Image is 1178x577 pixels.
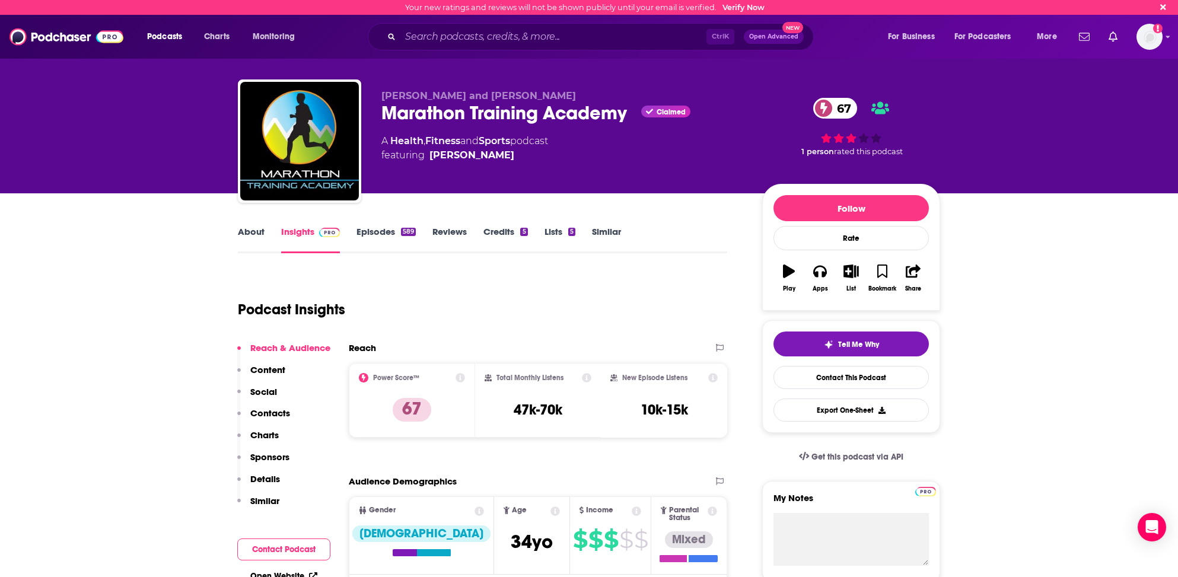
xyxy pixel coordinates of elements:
[237,451,289,473] button: Sponsors
[319,228,340,237] img: Podchaser Pro
[253,28,295,45] span: Monitoring
[825,98,857,119] span: 67
[1037,28,1057,45] span: More
[250,429,279,441] p: Charts
[379,23,825,50] div: Search podcasts, credits, & more...
[250,407,290,419] p: Contacts
[240,82,359,200] img: Marathon Training Academy
[773,226,929,250] div: Rate
[888,28,935,45] span: For Business
[867,257,897,299] button: Bookmark
[237,473,280,495] button: Details
[954,28,1011,45] span: For Podcasters
[782,22,804,33] span: New
[237,386,277,408] button: Social
[373,374,419,382] h2: Power Score™
[237,538,330,560] button: Contact Podcast
[356,226,416,253] a: Episodes589
[592,226,621,253] a: Similar
[1136,24,1163,50] button: Show profile menu
[1136,24,1163,50] span: Logged in as BretAita
[801,147,834,156] span: 1 person
[657,109,686,115] span: Claimed
[573,530,587,549] span: $
[520,228,527,236] div: 5
[947,27,1029,46] button: open menu
[349,342,376,353] h2: Reach
[483,226,527,253] a: Credits5
[238,226,265,253] a: About
[641,401,688,419] h3: 10k-15k
[868,285,896,292] div: Bookmark
[773,399,929,422] button: Export One-Sheet
[250,342,330,353] p: Reach & Audience
[479,135,510,146] a: Sports
[381,148,548,162] span: featuring
[783,285,795,292] div: Play
[588,530,603,549] span: $
[237,495,279,517] button: Similar
[586,506,613,514] span: Income
[514,401,562,419] h3: 47k-70k
[744,30,804,44] button: Open AdvancedNew
[915,487,936,496] img: Podchaser Pro
[237,407,290,429] button: Contacts
[789,442,913,471] a: Get this podcast via API
[424,135,425,146] span: ,
[401,228,416,236] div: 589
[773,331,929,356] button: tell me why sparkleTell Me Why
[250,386,277,397] p: Social
[804,257,835,299] button: Apps
[237,429,279,451] button: Charts
[773,257,804,299] button: Play
[405,3,765,12] div: Your new ratings and reviews will not be shown publicly until your email is verified.
[773,366,929,389] a: Contact This Podcast
[393,398,431,422] p: 67
[400,27,706,46] input: Search podcasts, credits, & more...
[244,27,310,46] button: open menu
[237,364,285,386] button: Content
[619,530,633,549] span: $
[722,3,765,12] a: Verify Now
[846,285,856,292] div: List
[773,195,929,221] button: Follow
[250,495,279,506] p: Similar
[880,27,950,46] button: open menu
[237,342,330,364] button: Reach & Audience
[634,530,648,549] span: $
[349,476,457,487] h2: Audience Demographics
[429,148,514,162] a: Trevor Spencer
[250,451,289,463] p: Sponsors
[250,364,285,375] p: Content
[1138,513,1166,541] div: Open Intercom Messenger
[898,257,929,299] button: Share
[1153,24,1163,33] svg: Email not verified
[369,506,396,514] span: Gender
[568,228,575,236] div: 5
[813,98,857,119] a: 67
[665,531,713,548] div: Mixed
[1136,24,1163,50] img: User Profile
[511,530,553,553] span: 34 yo
[834,147,903,156] span: rated this podcast
[1074,27,1094,47] a: Show notifications dropdown
[381,90,576,101] span: [PERSON_NAME] and [PERSON_NAME]
[824,340,833,349] img: tell me why sparkle
[352,525,491,542] div: [DEMOGRAPHIC_DATA]
[836,257,867,299] button: List
[773,492,929,513] label: My Notes
[811,452,903,462] span: Get this podcast via API
[425,135,460,146] a: Fitness
[250,473,280,484] p: Details
[545,226,575,253] a: Lists5
[9,25,123,48] img: Podchaser - Follow, Share and Rate Podcasts
[1029,27,1072,46] button: open menu
[604,530,618,549] span: $
[139,27,198,46] button: open menu
[204,28,230,45] span: Charts
[669,506,706,522] span: Parental Status
[905,285,921,292] div: Share
[512,506,527,514] span: Age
